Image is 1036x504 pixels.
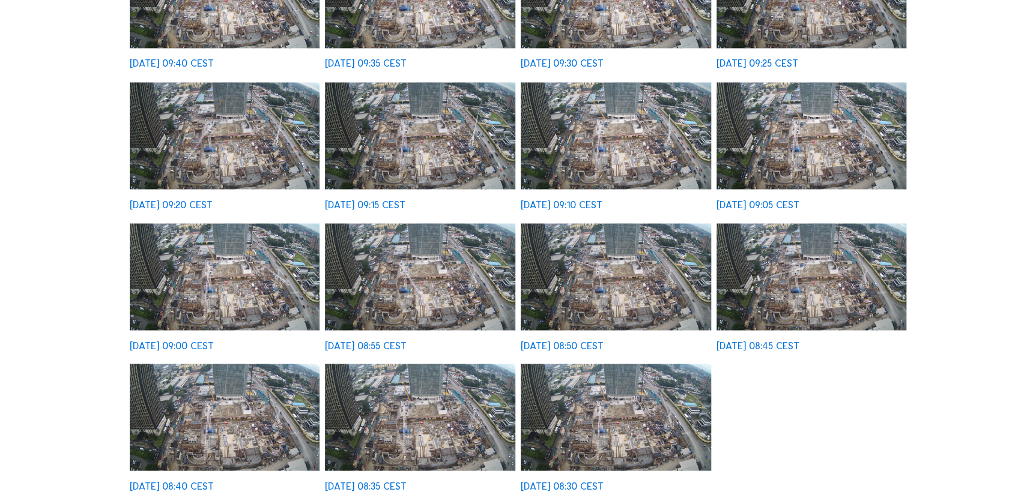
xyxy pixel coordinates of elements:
[130,199,213,209] div: [DATE] 09:20 CEST
[716,82,907,189] img: image_53816892
[521,481,604,490] div: [DATE] 08:30 CEST
[325,340,407,350] div: [DATE] 08:55 CEST
[716,199,799,209] div: [DATE] 09:05 CEST
[521,364,711,470] img: image_53815795
[716,58,798,68] div: [DATE] 09:25 CEST
[130,82,320,189] img: image_53817227
[325,223,515,330] img: image_53816589
[325,364,515,470] img: image_53816032
[716,340,799,350] div: [DATE] 08:45 CEST
[325,82,515,189] img: image_53817130
[325,58,407,68] div: [DATE] 09:35 CEST
[130,340,214,350] div: [DATE] 09:00 CEST
[521,340,604,350] div: [DATE] 08:50 CEST
[325,199,405,209] div: [DATE] 09:15 CEST
[716,223,907,330] img: image_53816323
[325,481,407,490] div: [DATE] 08:35 CEST
[521,223,711,330] img: image_53816461
[130,58,214,68] div: [DATE] 09:40 CEST
[521,58,604,68] div: [DATE] 09:30 CEST
[130,223,320,330] img: image_53816674
[130,364,320,470] img: image_53816114
[521,82,711,189] img: image_53817029
[130,481,214,490] div: [DATE] 08:40 CEST
[521,199,602,209] div: [DATE] 09:10 CEST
